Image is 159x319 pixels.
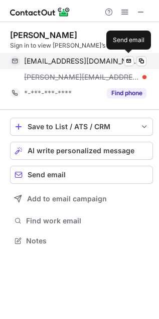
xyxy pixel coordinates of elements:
[10,142,153,160] button: AI write personalized message
[28,147,134,155] span: AI write personalized message
[10,190,153,208] button: Add to email campaign
[28,171,66,179] span: Send email
[28,123,135,131] div: Save to List / ATS / CRM
[27,195,107,203] span: Add to email campaign
[10,41,153,50] div: Sign in to view [PERSON_NAME]’s full profile
[10,234,153,248] button: Notes
[10,118,153,136] button: save-profile-one-click
[24,57,139,66] span: [EMAIL_ADDRESS][DOMAIN_NAME]
[24,73,139,82] span: [PERSON_NAME][EMAIL_ADDRESS][DOMAIN_NAME]
[10,6,70,18] img: ContactOut v5.3.10
[26,236,149,245] span: Notes
[10,30,77,40] div: [PERSON_NAME]
[10,166,153,184] button: Send email
[10,214,153,228] button: Find work email
[26,216,149,225] span: Find work email
[107,88,146,98] button: Reveal Button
